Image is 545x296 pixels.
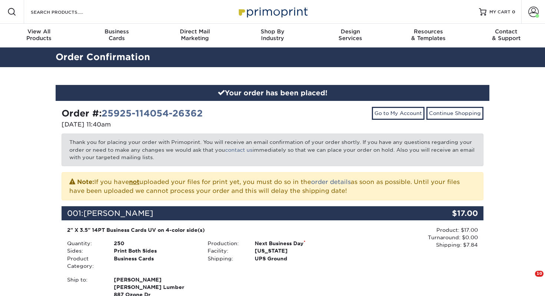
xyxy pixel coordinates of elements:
[389,24,467,47] a: Resources& Templates
[156,28,234,35] span: Direct Mail
[426,107,483,119] a: Continue Shopping
[108,255,202,270] div: Business Cards
[83,209,153,218] span: [PERSON_NAME]
[249,247,343,254] div: [US_STATE]
[102,108,203,119] a: 25925-114054-26362
[202,247,249,254] div: Facility:
[467,24,545,47] a: Contact& Support
[512,9,515,14] span: 0
[202,255,249,262] div: Shipping:
[108,240,202,247] div: 250
[114,283,196,291] span: [PERSON_NAME] Lumber
[343,226,478,249] div: Product: $17.00 Turnaround: $0.00 Shipping: $7.84
[489,9,511,15] span: MY CART
[69,177,476,195] p: If you have uploaded your files for print yet, you must do so in the as soon as possible. Until y...
[234,28,311,35] span: Shop By
[467,28,545,42] div: & Support
[114,276,196,283] span: [PERSON_NAME]
[129,178,139,185] b: not
[249,240,343,247] div: Next Business Day
[235,4,310,20] img: Primoprint
[467,28,545,35] span: Contact
[156,24,234,47] a: Direct MailMarketing
[389,28,467,35] span: Resources
[62,120,267,129] p: [DATE] 11:40am
[520,271,538,289] iframe: Intercom live chat
[62,206,413,220] div: 001:
[225,147,252,153] a: contact us
[156,28,234,42] div: Marketing
[311,24,389,47] a: DesignServices
[234,28,311,42] div: Industry
[78,24,156,47] a: BusinessCards
[413,206,483,220] div: $17.00
[311,28,389,35] span: Design
[389,28,467,42] div: & Templates
[202,240,249,247] div: Production:
[62,134,483,166] p: Thank you for placing your order with Primoprint. You will receive an email confirmation of your ...
[311,178,351,185] a: order details
[234,24,311,47] a: Shop ByIndustry
[62,255,108,270] div: Product Category:
[50,50,495,64] h2: Order Confirmation
[108,247,202,254] div: Print Both Sides
[62,247,108,254] div: Sides:
[67,226,337,234] div: 2" X 3.5" 14PT Business Cards UV on 4-color side(s)
[535,271,544,277] span: 10
[30,7,102,16] input: SEARCH PRODUCTS.....
[78,28,156,42] div: Cards
[249,255,343,262] div: UPS Ground
[78,28,156,35] span: Business
[62,108,203,119] strong: Order #:
[56,85,489,101] div: Your order has been placed!
[77,178,94,185] strong: Note:
[62,240,108,247] div: Quantity:
[372,107,425,119] a: Go to My Account
[311,28,389,42] div: Services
